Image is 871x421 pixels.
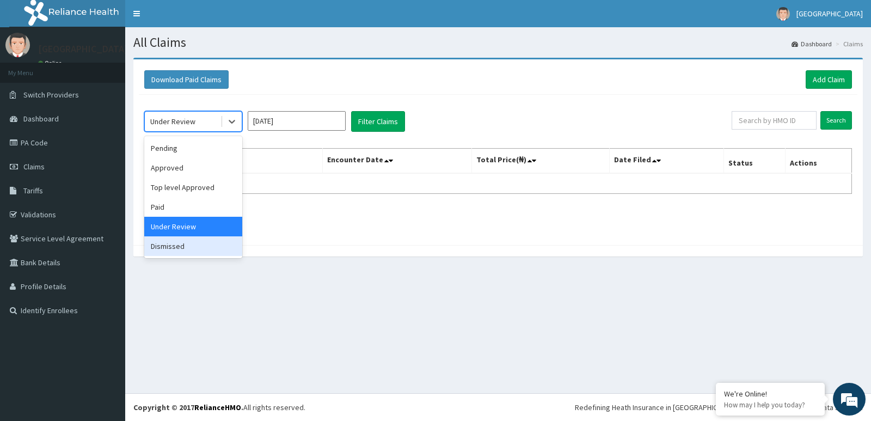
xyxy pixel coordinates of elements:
span: Dashboard [23,114,59,124]
div: Under Review [144,217,242,236]
th: Date Filed [610,149,724,174]
p: [GEOGRAPHIC_DATA] [38,44,128,54]
span: Switch Providers [23,90,79,100]
div: Minimize live chat window [179,5,205,32]
p: How may I help you today? [724,400,817,410]
img: User Image [776,7,790,21]
th: Status [723,149,785,174]
div: We're Online! [724,389,817,399]
div: Pending [144,138,242,158]
span: We're online! [63,137,150,247]
button: Filter Claims [351,111,405,132]
footer: All rights reserved. [125,393,871,421]
li: Claims [833,39,863,48]
div: Chat with us now [57,61,183,75]
div: Redefining Heath Insurance in [GEOGRAPHIC_DATA] using Telemedicine and Data Science! [575,402,863,413]
input: Search by HMO ID [732,111,817,130]
strong: Copyright © 2017 . [133,402,243,412]
div: Paid [144,197,242,217]
button: Download Paid Claims [144,70,229,89]
span: [GEOGRAPHIC_DATA] [796,9,863,19]
img: d_794563401_company_1708531726252_794563401 [20,54,44,82]
a: Online [38,59,64,67]
th: Encounter Date [323,149,471,174]
a: RelianceHMO [194,402,241,412]
a: Add Claim [806,70,852,89]
span: Tariffs [23,186,43,196]
div: Under Review [150,116,195,127]
img: User Image [5,33,30,57]
div: Top level Approved [144,178,242,197]
div: Approved [144,158,242,178]
a: Dashboard [792,39,832,48]
textarea: Type your message and hit 'Enter' [5,297,207,335]
span: Claims [23,162,45,172]
div: Dismissed [144,236,242,256]
h1: All Claims [133,35,863,50]
input: Select Month and Year [248,111,346,131]
th: Actions [785,149,851,174]
input: Search [820,111,852,130]
th: Total Price(₦) [471,149,609,174]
